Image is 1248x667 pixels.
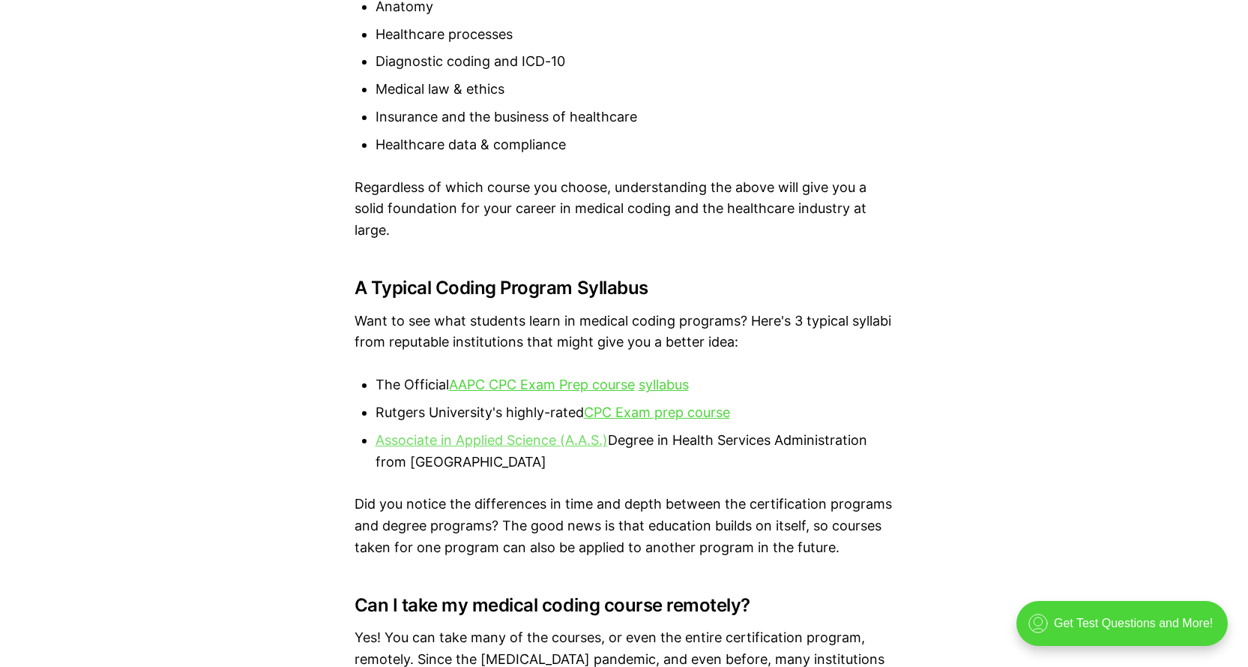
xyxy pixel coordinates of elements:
a: syllabus [639,377,689,392]
li: The Official [376,374,894,396]
li: Healthcare processes [376,24,894,46]
li: Diagnostic coding and ICD-10 [376,51,894,73]
p: Want to see what students learn in medical coding programs? Here's 3 typical syllabi from reputab... [355,311,894,354]
h3: A Typical Coding Program Syllabus [355,278,894,299]
li: Rutgers University's highly-rated [376,402,894,424]
a: CPC Exam prep course [584,404,730,420]
li: Medical law & ethics [376,79,894,101]
h3: Can I take my medical coding course remotely? [355,595,894,616]
p: Did you notice the differences in time and depth between the certification programs and degree pr... [355,494,894,558]
a: Associate in Applied Science (A.A.S.) [376,432,608,448]
p: Regardless of which course you choose, understanding the above will give you a solid foundation f... [355,177,894,242]
a: AAPC CPC Exam Prep course [449,377,635,392]
li: Healthcare data & compliance [376,134,894,156]
li: Degree in Health Services Administration from [GEOGRAPHIC_DATA] [376,430,894,473]
li: Insurance and the business of healthcare [376,107,894,128]
iframe: portal-trigger [1004,593,1248,667]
